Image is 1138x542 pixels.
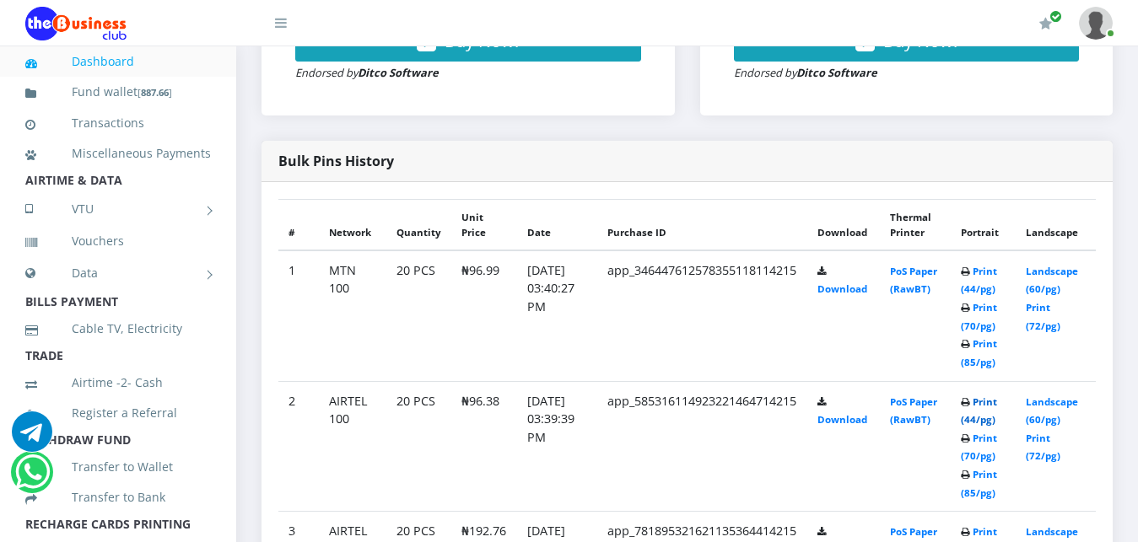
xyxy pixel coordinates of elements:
th: Landscape [1016,200,1096,250]
a: Transfer to Bank [25,478,211,517]
a: Fund wallet[887.66] [25,72,211,112]
a: PoS Paper (RawBT) [890,265,937,296]
a: Print (85/pg) [961,337,997,368]
a: Airtime -2- Cash [25,363,211,402]
td: 20 PCS [386,250,451,381]
a: Print (70/pg) [961,301,997,332]
th: Thermal Printer [880,200,951,250]
td: AIRTEL 100 [319,381,386,512]
td: 1 [278,250,319,381]
a: Transfer to Wallet [25,448,211,486]
a: Print (72/pg) [1026,301,1060,332]
a: Cable TV, Electricity [25,309,211,348]
td: ₦96.99 [451,250,517,381]
b: 887.66 [141,86,169,99]
td: [DATE] 03:39:39 PM [517,381,597,512]
small: Endorsed by [734,65,877,80]
a: Print (72/pg) [1026,432,1060,463]
td: MTN 100 [319,250,386,381]
a: Vouchers [25,222,211,260]
td: app_585316114923221464714215 [597,381,807,512]
th: Date [517,200,597,250]
a: Print (70/pg) [961,432,997,463]
td: app_346447612578355118114215 [597,250,807,381]
small: Endorsed by [295,65,439,80]
th: Purchase ID [597,200,807,250]
a: Print (85/pg) [961,468,997,499]
a: Miscellaneous Payments [25,134,211,173]
strong: Ditco Software [358,65,439,80]
small: [ ] [138,86,172,99]
a: Chat for support [15,464,50,492]
img: User [1079,7,1113,40]
th: Quantity [386,200,451,250]
th: Download [807,200,880,250]
th: Unit Price [451,200,517,250]
a: Register a Referral [25,394,211,432]
th: Portrait [951,200,1016,250]
a: Landscape (60/pg) [1026,395,1078,427]
i: Renew/Upgrade Subscription [1039,17,1052,30]
td: ₦96.38 [451,381,517,512]
th: # [278,200,319,250]
td: 2 [278,381,319,512]
th: Network [319,200,386,250]
a: Download [817,282,867,295]
a: Download [817,413,867,426]
img: Logo [25,7,127,40]
td: 20 PCS [386,381,451,512]
a: Dashboard [25,42,211,81]
strong: Bulk Pins History [278,152,394,170]
a: Print (44/pg) [961,265,997,296]
span: Renew/Upgrade Subscription [1049,10,1062,23]
a: Chat for support [12,424,52,452]
td: [DATE] 03:40:27 PM [517,250,597,381]
a: Print (44/pg) [961,395,997,427]
a: Landscape (60/pg) [1026,265,1078,296]
strong: Ditco Software [796,65,877,80]
a: VTU [25,188,211,230]
a: Data [25,252,211,294]
a: PoS Paper (RawBT) [890,395,937,427]
a: Transactions [25,104,211,142]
